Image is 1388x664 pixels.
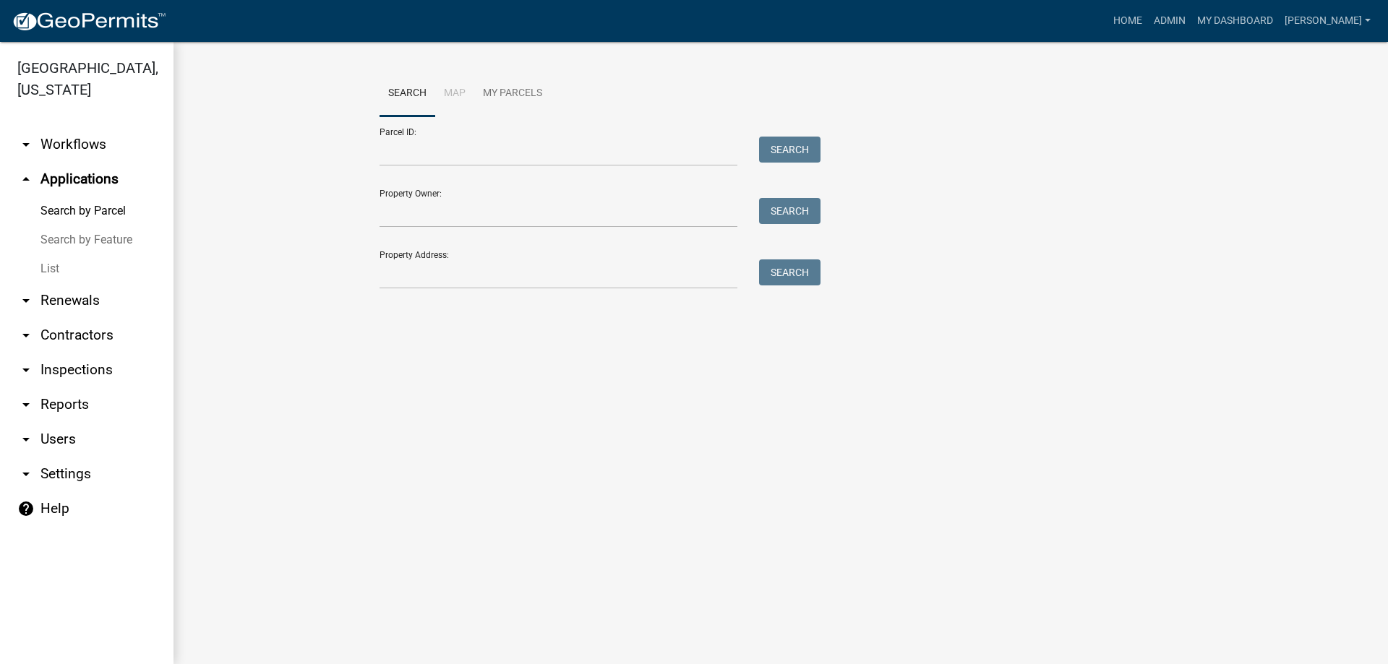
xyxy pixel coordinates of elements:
[17,171,35,188] i: arrow_drop_up
[17,500,35,517] i: help
[17,136,35,153] i: arrow_drop_down
[1148,7,1191,35] a: Admin
[17,327,35,344] i: arrow_drop_down
[1279,7,1376,35] a: [PERSON_NAME]
[17,361,35,379] i: arrow_drop_down
[1108,7,1148,35] a: Home
[759,259,821,285] button: Search
[17,431,35,448] i: arrow_drop_down
[17,396,35,413] i: arrow_drop_down
[1191,7,1279,35] a: My Dashboard
[17,465,35,483] i: arrow_drop_down
[759,137,821,163] button: Search
[759,198,821,224] button: Search
[17,292,35,309] i: arrow_drop_down
[474,71,551,117] a: My Parcels
[380,71,435,117] a: Search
